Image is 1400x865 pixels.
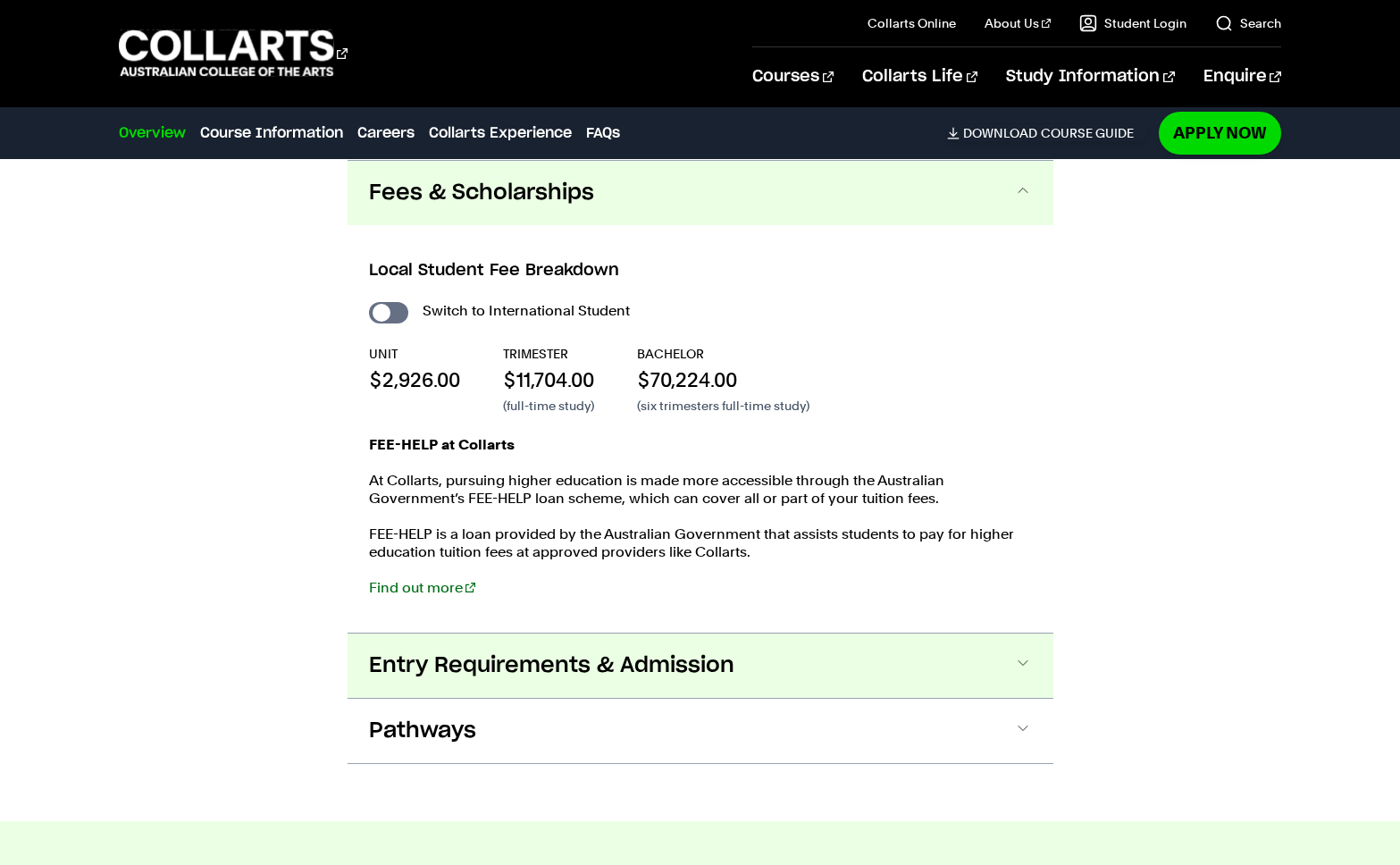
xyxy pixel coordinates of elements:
a: About Us [985,14,1051,32]
p: BACHELOR [637,345,809,363]
button: Pathways [348,699,1053,763]
h3: Local Student Fee Breakdown [369,259,1032,282]
span: Fees & Scholarships [369,179,594,207]
a: Apply Now [1159,112,1281,154]
span: Entry Requirements & Admission [369,651,734,680]
span: Download [963,125,1037,141]
a: Collarts Experience [429,122,572,144]
a: Course Information [200,122,343,144]
button: Fees & Scholarships [348,161,1053,225]
p: (full-time study) [503,397,594,415]
span: Pathways [369,717,476,745]
p: $70,224.00 [637,366,809,393]
a: Careers [357,122,415,144]
a: Study Information [1006,47,1174,106]
p: FEE-HELP is a loan provided by the Australian Government that assists students to pay for higher ... [369,525,1032,561]
a: Overview [119,122,186,144]
a: Collarts Life [862,47,977,106]
p: At Collarts, pursuing higher education is made more accessible through the Australian Government’... [369,472,1032,508]
a: Find out more [369,579,475,596]
a: Search [1215,14,1281,32]
a: Courses [752,47,834,106]
a: Student Login [1079,14,1186,32]
p: $2,926.00 [369,366,460,393]
p: $11,704.00 [503,366,594,393]
p: UNIT [369,345,460,363]
p: (six trimesters full-time study) [637,397,809,415]
strong: FEE-HELP at Collarts [369,436,515,453]
label: Switch to International Student [423,298,630,323]
a: Enquire [1203,47,1281,106]
p: TRIMESTER [503,345,594,363]
a: Collarts Online [868,14,956,32]
a: FAQs [586,122,620,144]
a: DownloadCourse Guide [947,125,1148,141]
button: Entry Requirements & Admission [348,634,1053,698]
div: Go to homepage [119,28,348,79]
